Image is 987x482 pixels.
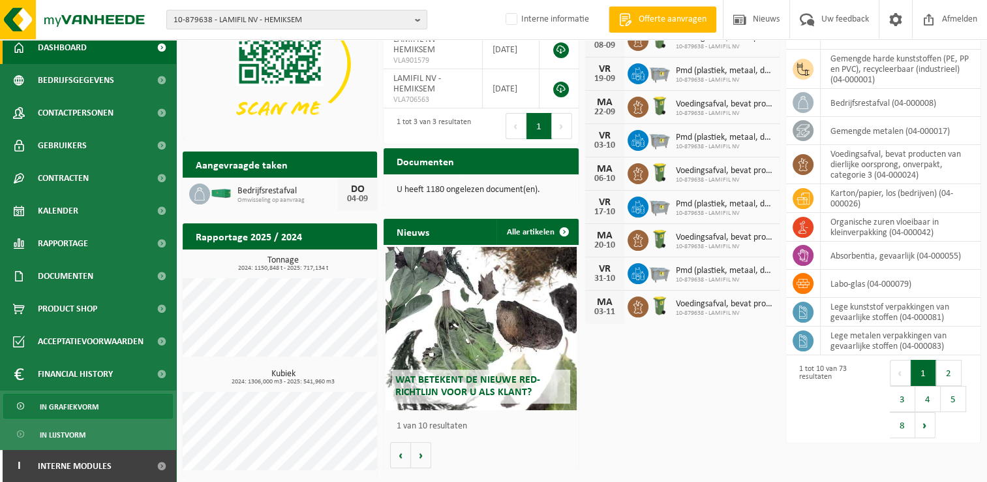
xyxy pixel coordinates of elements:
[915,412,935,438] button: Next
[676,43,773,51] span: 10-879638 - LAMIFIL NV
[890,386,915,412] button: 3
[592,41,618,50] div: 08-09
[384,148,467,174] h2: Documenten
[676,143,773,151] span: 10-879638 - LAMIFIL NV
[483,69,540,108] td: [DATE]
[183,223,315,249] h2: Rapportage 2025 / 2024
[592,141,618,150] div: 03-10
[237,197,338,204] span: Omwisseling op aanvraag
[592,97,618,108] div: MA
[38,129,87,162] span: Gebruikers
[821,89,980,117] td: bedrijfsrestafval (04-000008)
[40,394,99,419] span: In grafiekvorm
[38,64,114,97] span: Bedrijfsgegevens
[676,276,773,284] span: 10-879638 - LAMIFIL NV
[592,208,618,217] div: 17-10
[941,386,966,412] button: 5
[506,113,526,139] button: Previous
[552,113,572,139] button: Next
[393,35,441,55] span: LAMIFIL NV - HEMIKSEM
[38,227,88,260] span: Rapportage
[915,386,941,412] button: 4
[821,213,980,242] td: organische zuren vloeibaar in kleinverpakking (04-000042)
[592,308,618,317] div: 03-11
[793,359,877,440] div: 1 tot 10 van 73 resultaten
[166,10,427,29] button: 10-879638 - LAMIFIL NV - HEMIKSEM
[648,128,671,150] img: WB-2500-GAL-GY-01
[526,113,552,139] button: 1
[3,394,173,419] a: In grafiekvorm
[280,249,376,275] a: Bekijk rapportage
[592,264,618,274] div: VR
[821,50,980,89] td: gemengde harde kunststoffen (PE, PP en PVC), recycleerbaar (industrieel) (04-000001)
[676,99,773,110] span: Voedingsafval, bevat producten van dierlijke oorsprong, onverpakt, categorie 3
[648,95,671,117] img: WB-0140-HPE-GN-50
[483,30,540,69] td: [DATE]
[676,310,773,317] span: 10-879638 - LAMIFIL NV
[676,76,773,84] span: 10-879638 - LAMIFIL NV
[648,295,671,317] img: WB-0140-HPE-GN-50
[210,187,232,199] img: HK-XC-30-GN-00
[676,199,773,210] span: Pmd (plastiek, metaal, drankkartons) (bedrijven)
[38,195,78,227] span: Kalender
[821,298,980,327] td: lege kunststof verpakkingen van gevaarlijke stoffen (04-000081)
[38,260,93,293] span: Documenten
[38,358,113,391] span: Financial History
[397,422,571,431] p: 1 van 10 resultaten
[344,195,371,204] div: 04-09
[189,370,377,385] h3: Kubiek
[676,243,773,251] span: 10-879638 - LAMIFIL NV
[592,174,618,184] div: 06-10
[38,162,89,195] span: Contracten
[821,117,980,145] td: gemengde metalen (04-000017)
[890,360,911,386] button: Previous
[936,360,962,386] button: 2
[592,74,618,84] div: 19-09
[676,233,773,243] span: Voedingsafval, bevat producten van dierlijke oorsprong, onverpakt, categorie 3
[496,219,577,245] a: Alle artikelen
[592,231,618,241] div: MA
[189,265,377,272] span: 2024: 1150,848 t - 2025: 717,134 t
[676,133,773,143] span: Pmd (plastiek, metaal, drankkartons) (bedrijven)
[592,64,618,74] div: VR
[397,185,565,195] p: U heeft 1180 ongelezen document(en).
[189,256,377,272] h3: Tonnage
[648,228,671,250] img: WB-0140-HPE-GN-50
[390,442,411,468] button: Vorige
[676,176,773,184] span: 10-879638 - LAMIFIL NV
[676,266,773,276] span: Pmd (plastiek, metaal, drankkartons) (bedrijven)
[609,7,716,33] a: Offerte aanvragen
[676,66,773,76] span: Pmd (plastiek, metaal, drankkartons) (bedrijven)
[648,261,671,283] img: WB-2500-GAL-GY-01
[648,61,671,84] img: WB-2500-GAL-GY-01
[384,219,442,244] h2: Nieuws
[393,95,472,105] span: VLA706563
[393,56,472,66] span: VLA901579
[890,412,915,438] button: 8
[648,161,671,184] img: WB-0140-HPE-GN-50
[3,422,173,447] a: In lijstvorm
[592,274,618,283] div: 31-10
[648,195,671,217] img: WB-2500-GAL-GY-01
[38,31,87,64] span: Dashboard
[386,247,576,410] a: Wat betekent de nieuwe RED-richtlijn voor u als klant?
[592,297,618,308] div: MA
[411,442,431,468] button: Volgende
[38,325,144,358] span: Acceptatievoorwaarden
[395,375,540,398] span: Wat betekent de nieuwe RED-richtlijn voor u als klant?
[911,360,936,386] button: 1
[676,166,773,176] span: Voedingsafval, bevat producten van dierlijke oorsprong, onverpakt, categorie 3
[592,197,618,208] div: VR
[393,74,441,94] span: LAMIFIL NV - HEMIKSEM
[174,10,410,30] span: 10-879638 - LAMIFIL NV - HEMIKSEM
[592,131,618,141] div: VR
[38,97,114,129] span: Contactpersonen
[821,184,980,213] td: karton/papier, los (bedrijven) (04-000026)
[183,152,301,177] h2: Aangevraagde taken
[592,164,618,174] div: MA
[821,270,980,298] td: labo-glas (04-000079)
[390,112,471,140] div: 1 tot 3 van 3 resultaten
[821,145,980,184] td: voedingsafval, bevat producten van dierlijke oorsprong, onverpakt, categorie 3 (04-000024)
[676,210,773,217] span: 10-879638 - LAMIFIL NV
[189,379,377,385] span: 2024: 1306,000 m3 - 2025: 541,960 m3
